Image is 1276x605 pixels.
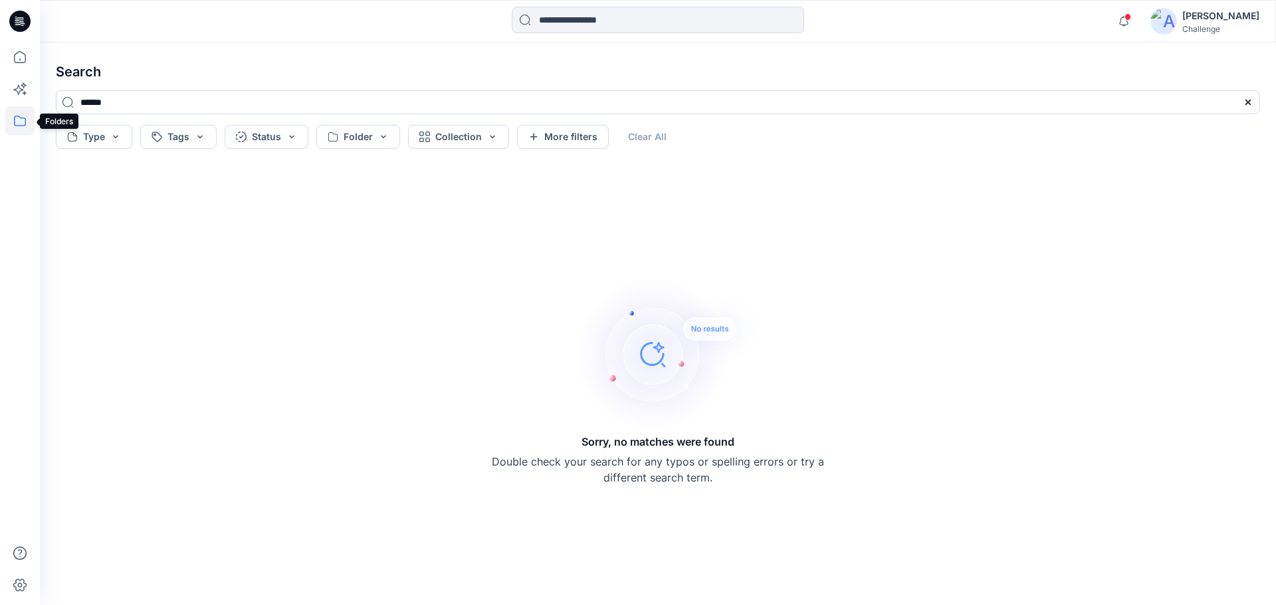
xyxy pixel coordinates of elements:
[1182,24,1259,34] div: Challenge
[316,125,400,149] button: Folder
[576,274,762,434] img: Sorry, no matches were found
[140,125,217,149] button: Tags
[45,53,1271,90] h4: Search
[56,125,132,149] button: Type
[1182,8,1259,24] div: [PERSON_NAME]
[517,125,609,149] button: More filters
[492,454,824,485] p: Double check your search for any typos or spelling errors or try a different search term.
[408,125,509,149] button: Collection
[1150,8,1177,35] img: avatar
[582,434,734,450] h5: Sorry, no matches were found
[225,125,308,149] button: Status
